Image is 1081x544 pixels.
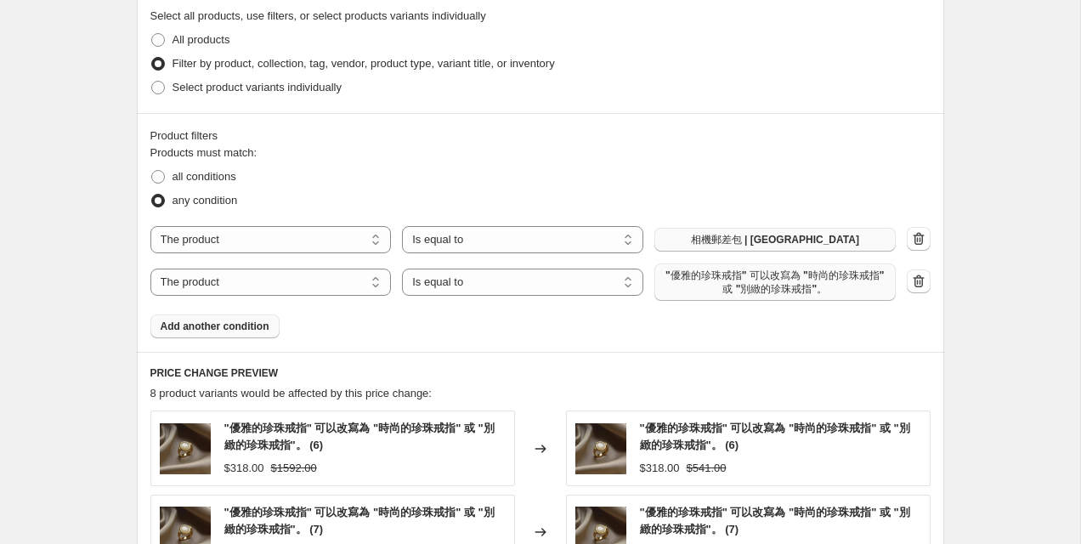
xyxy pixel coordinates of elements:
span: Select product variants individually [173,81,342,93]
span: Filter by product, collection, tag, vendor, product type, variant title, or inventory [173,57,555,70]
span: "優雅的珍珠戒指" 可以改寫為 "時尚的珍珠戒指" 或 "別緻的珍珠戒指"。 (7) [640,506,910,535]
span: Add another condition [161,320,269,333]
button: "優雅的珍珠戒指" 可以改寫為 "時尚的珍珠戒指" 或 "別緻的珍珠戒指"。 [654,263,896,301]
span: "優雅的珍珠戒指" 可以改寫為 "時尚的珍珠戒指" 或 "別緻的珍珠戒指"。 (7) [224,506,495,535]
div: Product filters [150,127,931,144]
span: 8 product variants would be affected by this price change: [150,387,432,399]
span: "優雅的珍珠戒指" 可以改寫為 "時尚的珍珠戒指" 或 "別緻的珍珠戒指"。 (6) [640,422,910,451]
h6: PRICE CHANGE PREVIEW [150,366,931,380]
button: 相機郵差包 | 艾森堡 [654,228,896,252]
span: "優雅的珍珠戒指" 可以改寫為 "時尚的珍珠戒指" 或 "別緻的珍珠戒指"。 (6) [224,422,495,451]
span: All products [173,33,230,46]
img: 15_317fcd76-1760-40cd-b7c3-def78daa1001_80x.png [160,423,211,474]
img: 15_317fcd76-1760-40cd-b7c3-def78daa1001_80x.png [575,423,626,474]
span: 相機郵差包 | [GEOGRAPHIC_DATA] [691,233,859,246]
span: all conditions [173,170,236,183]
button: Add another condition [150,314,280,338]
span: Products must match: [150,146,258,159]
span: "優雅的珍珠戒指" 可以改寫為 "時尚的珍珠戒指" 或 "別緻的珍珠戒指"。 [665,269,886,296]
span: any condition [173,194,238,207]
strike: $541.00 [687,460,727,477]
div: $318.00 [640,460,680,477]
div: $318.00 [224,460,264,477]
span: Select all products, use filters, or select products variants individually [150,9,486,22]
strike: $1592.00 [271,460,317,477]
